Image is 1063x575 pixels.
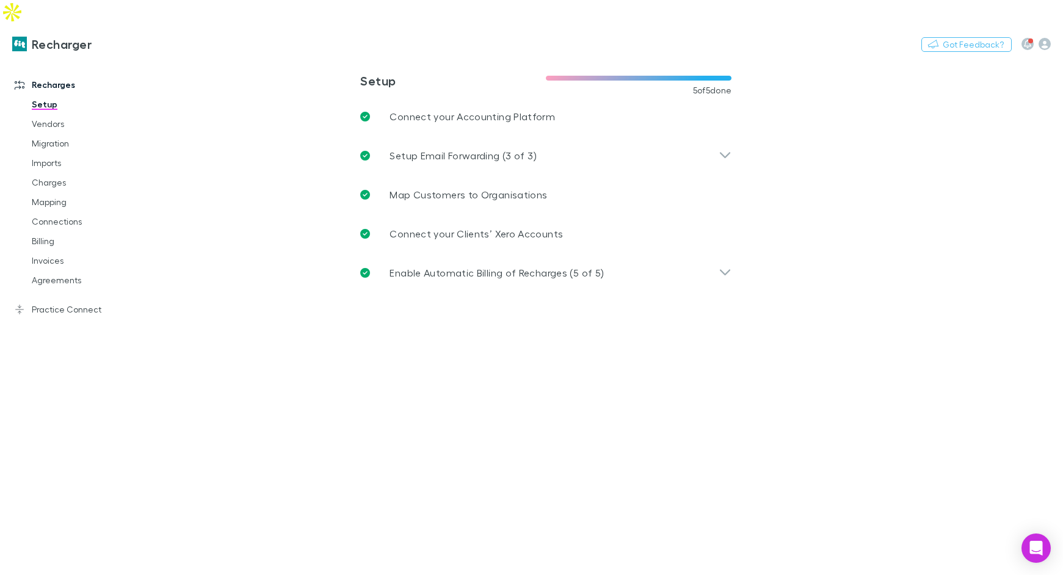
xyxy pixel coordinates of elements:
[20,173,154,192] a: Charges
[20,114,154,134] a: Vendors
[2,75,154,95] a: Recharges
[350,97,741,136] a: Connect your Accounting Platform
[350,175,741,214] a: Map Customers to Organisations
[20,153,154,173] a: Imports
[350,136,741,175] div: Setup Email Forwarding (3 of 3)
[20,192,154,212] a: Mapping
[5,29,99,59] a: Recharger
[20,212,154,231] a: Connections
[390,266,604,280] p: Enable Automatic Billing of Recharges (5 of 5)
[32,37,92,51] h3: Recharger
[20,134,154,153] a: Migration
[921,37,1012,52] button: Got Feedback?
[350,253,741,292] div: Enable Automatic Billing of Recharges (5 of 5)
[350,214,741,253] a: Connect your Clients’ Xero Accounts
[20,270,154,290] a: Agreements
[390,226,563,241] p: Connect your Clients’ Xero Accounts
[20,231,154,251] a: Billing
[390,187,547,202] p: Map Customers to Organisations
[20,251,154,270] a: Invoices
[2,300,154,319] a: Practice Connect
[360,73,546,88] h3: Setup
[12,37,27,51] img: Recharger's Logo
[390,148,536,163] p: Setup Email Forwarding (3 of 3)
[20,95,154,114] a: Setup
[693,85,732,95] span: 5 of 5 done
[1021,533,1051,563] div: Open Intercom Messenger
[390,109,555,124] p: Connect your Accounting Platform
